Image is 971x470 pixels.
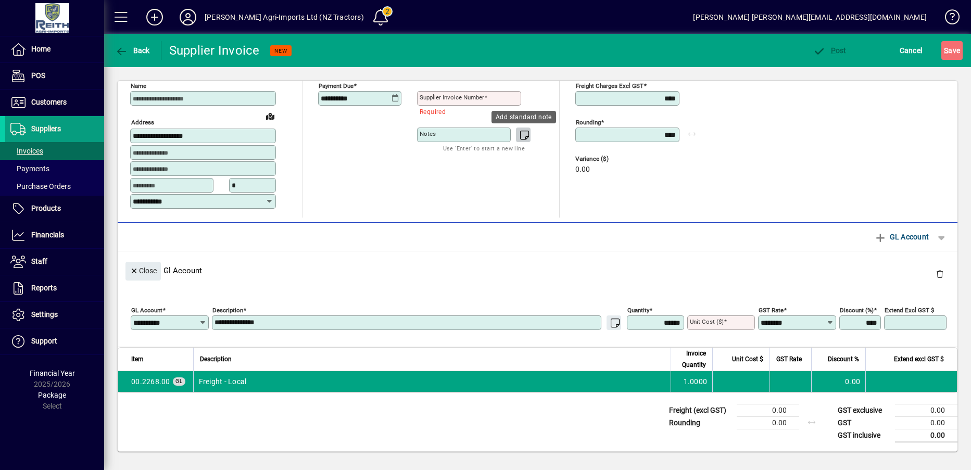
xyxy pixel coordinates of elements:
button: Delete [927,262,952,287]
a: Payments [5,160,104,177]
mat-label: Extend excl GST $ [885,306,934,313]
mat-label: Supplier invoice number [420,94,484,101]
mat-label: Notes [420,130,436,137]
div: Supplier Invoice [169,42,260,59]
td: 0.00 [737,404,799,416]
span: Products [31,204,61,212]
td: 0.00 [895,416,957,429]
button: Close [125,262,161,281]
span: Package [38,391,66,399]
div: Add standard note [491,111,556,123]
td: Rounding [664,416,737,429]
mat-label: Payment due [319,82,354,90]
mat-label: Discount (%) [840,306,874,313]
a: POS [5,63,104,89]
div: Gl Account [118,251,957,289]
app-page-header-button: Delete [927,269,952,278]
mat-label: Unit Cost ($) [690,318,724,325]
mat-label: Quantity [627,306,649,313]
mat-label: Freight charges excl GST [576,82,644,90]
div: [PERSON_NAME] Agri-Imports Ltd (NZ Tractors) [205,9,364,26]
span: Customers [31,98,67,106]
button: Back [112,41,153,60]
a: Knowledge Base [937,2,958,36]
a: Invoices [5,142,104,160]
mat-error: Required [420,106,513,117]
span: Financials [31,231,64,239]
span: POS [31,71,45,80]
span: Discount % [828,353,859,365]
span: Financial Year [30,369,75,377]
a: View on map [262,108,279,124]
a: Reports [5,275,104,301]
span: S [944,46,948,55]
a: Staff [5,249,104,275]
mat-label: GST rate [759,306,784,313]
span: Purchase Orders [10,182,71,190]
span: Reports [31,284,57,292]
span: Staff [31,257,47,265]
mat-label: GL Account [131,306,162,313]
td: GST exclusive [833,404,895,416]
span: Invoices [10,147,43,155]
button: Post [810,41,849,60]
a: Home [5,36,104,62]
td: Freight - Local [193,371,671,392]
mat-label: Name [131,82,146,90]
button: Cancel [897,41,925,60]
span: P [831,46,836,55]
mat-label: Rounding [576,119,601,126]
a: Support [5,328,104,354]
button: Add [138,8,171,27]
td: 0.00 [895,429,957,442]
span: Payments [10,164,49,173]
a: Purchase Orders [5,177,104,195]
td: Freight (excl GST) [664,404,737,416]
span: Description [200,353,232,365]
span: GST Rate [776,353,802,365]
span: Home [31,45,51,53]
span: Invoice Quantity [677,348,706,371]
span: Freight - Local [131,376,170,387]
span: Settings [31,310,58,319]
span: ost [813,46,847,55]
span: NEW [274,47,287,54]
a: Settings [5,302,104,328]
td: GST [833,416,895,429]
div: [PERSON_NAME] [PERSON_NAME][EMAIL_ADDRESS][DOMAIN_NAME] [693,9,927,26]
span: Extend excl GST $ [894,353,944,365]
a: Financials [5,222,104,248]
a: Customers [5,90,104,116]
span: Unit Cost $ [732,353,763,365]
span: Support [31,337,57,345]
button: Save [941,41,963,60]
mat-hint: Use 'Enter' to start a new line [443,142,525,154]
td: 0.00 [737,416,799,429]
span: Close [130,262,157,280]
span: Suppliers [31,124,61,133]
td: 0.00 [811,371,865,392]
td: 0.00 [895,404,957,416]
span: Variance ($) [575,156,638,162]
app-page-header-button: Back [104,41,161,60]
span: Item [131,353,144,365]
mat-label: Description [212,306,243,313]
span: GL [175,378,183,384]
span: ave [944,42,960,59]
td: 1.0000 [671,371,712,392]
td: GST inclusive [833,429,895,442]
span: Cancel [900,42,923,59]
a: Products [5,196,104,222]
button: Profile [171,8,205,27]
span: Back [115,46,150,55]
span: 0.00 [575,166,590,174]
app-page-header-button: Close [123,265,163,275]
